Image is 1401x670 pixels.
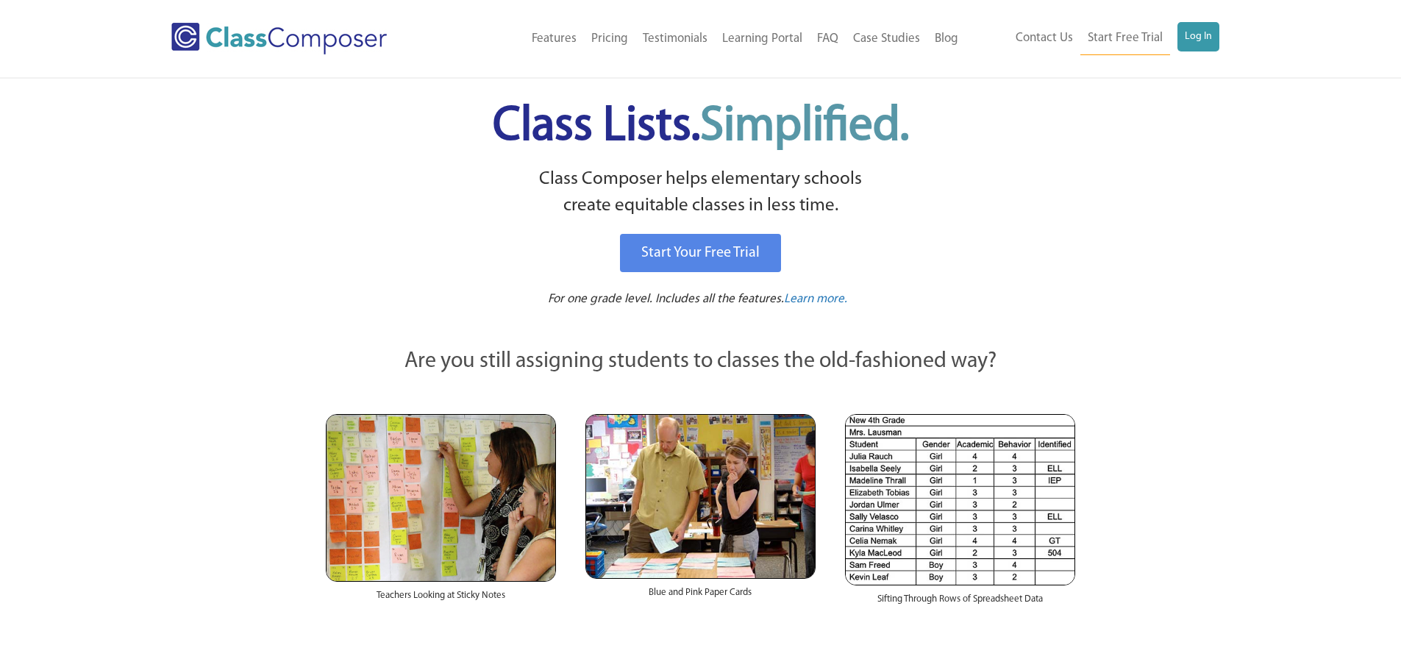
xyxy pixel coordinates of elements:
img: Spreadsheets [845,414,1075,585]
div: Sifting Through Rows of Spreadsheet Data [845,585,1075,621]
span: Start Your Free Trial [641,246,760,260]
a: Learning Portal [715,23,810,55]
span: Class Lists. [493,103,909,151]
a: Features [524,23,584,55]
span: Learn more. [784,293,847,305]
nav: Header Menu [966,22,1219,55]
nav: Header Menu [447,23,966,55]
img: Class Composer [171,23,387,54]
p: Class Composer helps elementary schools create equitable classes in less time. [324,166,1078,220]
p: Are you still assigning students to classes the old-fashioned way? [326,346,1076,378]
a: Testimonials [635,23,715,55]
a: Start Free Trial [1080,22,1170,55]
img: Blue and Pink Paper Cards [585,414,816,578]
a: Start Your Free Trial [620,234,781,272]
span: Simplified. [700,103,909,151]
a: Pricing [584,23,635,55]
a: Case Studies [846,23,927,55]
a: FAQ [810,23,846,55]
a: Blog [927,23,966,55]
img: Teachers Looking at Sticky Notes [326,414,556,582]
div: Blue and Pink Paper Cards [585,579,816,614]
a: Learn more. [784,291,847,309]
a: Log In [1177,22,1219,51]
div: Teachers Looking at Sticky Notes [326,582,556,617]
span: For one grade level. Includes all the features. [548,293,784,305]
a: Contact Us [1008,22,1080,54]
